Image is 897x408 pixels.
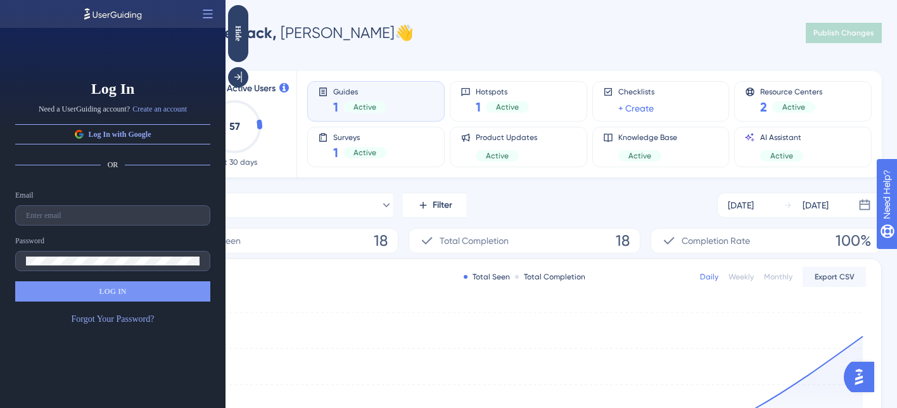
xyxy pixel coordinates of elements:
span: Active [353,102,376,112]
span: Active [496,102,519,112]
span: Surveys [333,132,386,141]
span: 1 [476,98,481,116]
span: Total Completion [440,233,509,248]
span: Resource Centers [760,87,822,96]
span: Checklists [618,87,654,97]
div: [DATE] [803,198,829,213]
div: [DATE] [728,198,754,213]
span: 2 [760,98,767,116]
span: 100% [836,231,871,251]
button: Filter [403,193,466,218]
span: Log In [91,79,135,99]
div: Email [15,190,34,200]
span: Need a UserGuiding account? [39,104,130,114]
span: Active [770,151,793,161]
span: Need Help? [30,3,79,18]
a: + Create [618,101,654,116]
span: Active [353,148,376,158]
a: Forgot Your Password? [72,312,155,327]
span: Filter [433,198,452,213]
span: Active [486,151,509,161]
span: Export CSV [815,272,855,282]
span: 18 [616,231,630,251]
div: Password [15,236,44,246]
iframe: UserGuiding AI Assistant Launcher [844,358,882,396]
div: Monthly [764,272,792,282]
span: Log In with Google [88,129,151,139]
span: Last 30 days [212,157,257,167]
button: Publish Changes [806,23,882,43]
div: [PERSON_NAME] 👋 [167,23,414,43]
span: Publish Changes [813,28,874,38]
span: Active [628,151,651,161]
text: 57 [229,120,240,132]
button: Log In with Google [15,124,210,144]
span: 18 [374,231,388,251]
div: Total Completion [515,272,585,282]
div: Total Seen [464,272,510,282]
span: OR [108,160,118,170]
button: Export CSV [803,267,866,287]
span: LOG IN [99,286,126,296]
span: Product Updates [476,132,537,143]
span: Active [782,102,805,112]
span: AI Assistant [760,132,803,143]
button: All Guides [167,193,393,218]
input: Enter email [26,211,200,220]
span: Guides [333,87,386,96]
a: Create an account [132,104,187,114]
div: Weekly [728,272,754,282]
span: 1 [333,144,338,162]
span: 1 [333,98,338,116]
span: Hotspots [476,87,529,96]
div: Daily [700,272,718,282]
button: LOG IN [15,281,210,302]
span: Completion Rate [682,233,750,248]
span: Monthly Active Users [193,81,276,96]
span: Knowledge Base [618,132,677,143]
